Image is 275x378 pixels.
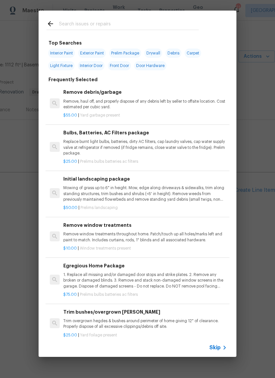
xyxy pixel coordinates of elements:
span: $10.00 [63,246,77,250]
p: | [63,159,227,164]
p: Remove, haul off, and properly dispose of any debris left by seller to offsite location. Cost est... [63,99,227,110]
p: | [63,246,227,251]
span: Interior Paint [48,49,75,58]
p: Mowing of grass up to 6" in height. Mow, edge along driveways & sidewalks, trim along standing st... [63,185,227,202]
h6: Initial landscaping package [63,175,227,183]
span: Interior Door [78,61,105,70]
p: | [63,205,227,211]
span: $55.00 [63,113,77,117]
h6: Remove debris/garbage [63,88,227,96]
span: Prelims bulbs batteries ac filters [80,159,138,163]
span: $50.00 [63,206,77,210]
p: | [63,292,227,297]
span: $75.00 [63,292,77,296]
h6: Bulbs, Batteries, AC Filters package [63,129,227,136]
span: Front Door [108,61,131,70]
span: Drywall [144,49,162,58]
h6: Frequently Selected [48,76,98,83]
span: Exterior Paint [78,49,106,58]
span: Light Fixture [48,61,75,70]
p: | [63,332,227,338]
span: Prelims bulbs batteries ac filters [80,292,138,296]
input: Search issues or repairs [59,20,199,30]
h6: Remove window treatments [63,222,227,229]
p: 1. Replace all missing and/or damaged door stops and strike plates. 2. Remove any broken or damag... [63,272,227,289]
h6: Egregious Home Package [63,262,227,269]
span: $25.00 [63,333,77,337]
p: | [63,113,227,118]
span: Yard foilage present [80,333,117,337]
span: Door Hardware [134,61,167,70]
p: Remove window treatments throughout home. Patch/touch up all holes/marks left and paint to match.... [63,231,227,243]
span: Skip [209,344,221,351]
span: Window treatments present [80,246,131,250]
span: $25.00 [63,159,77,163]
span: Debris [166,49,181,58]
h6: Top Searches [48,39,82,47]
span: Prelims landscaping [80,206,118,210]
span: Prelim Package [109,49,141,58]
p: Replace burnt light bulbs, batteries, dirty AC filters, cap laundry valves, cap water supply valv... [63,139,227,156]
span: Yard garbage present [80,113,120,117]
p: Trim overgrown hegdes & bushes around perimeter of home giving 12" of clearance. Properly dispose... [63,318,227,329]
h6: Trim bushes/overgrown [PERSON_NAME] [63,308,227,316]
span: Carpet [185,49,201,58]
